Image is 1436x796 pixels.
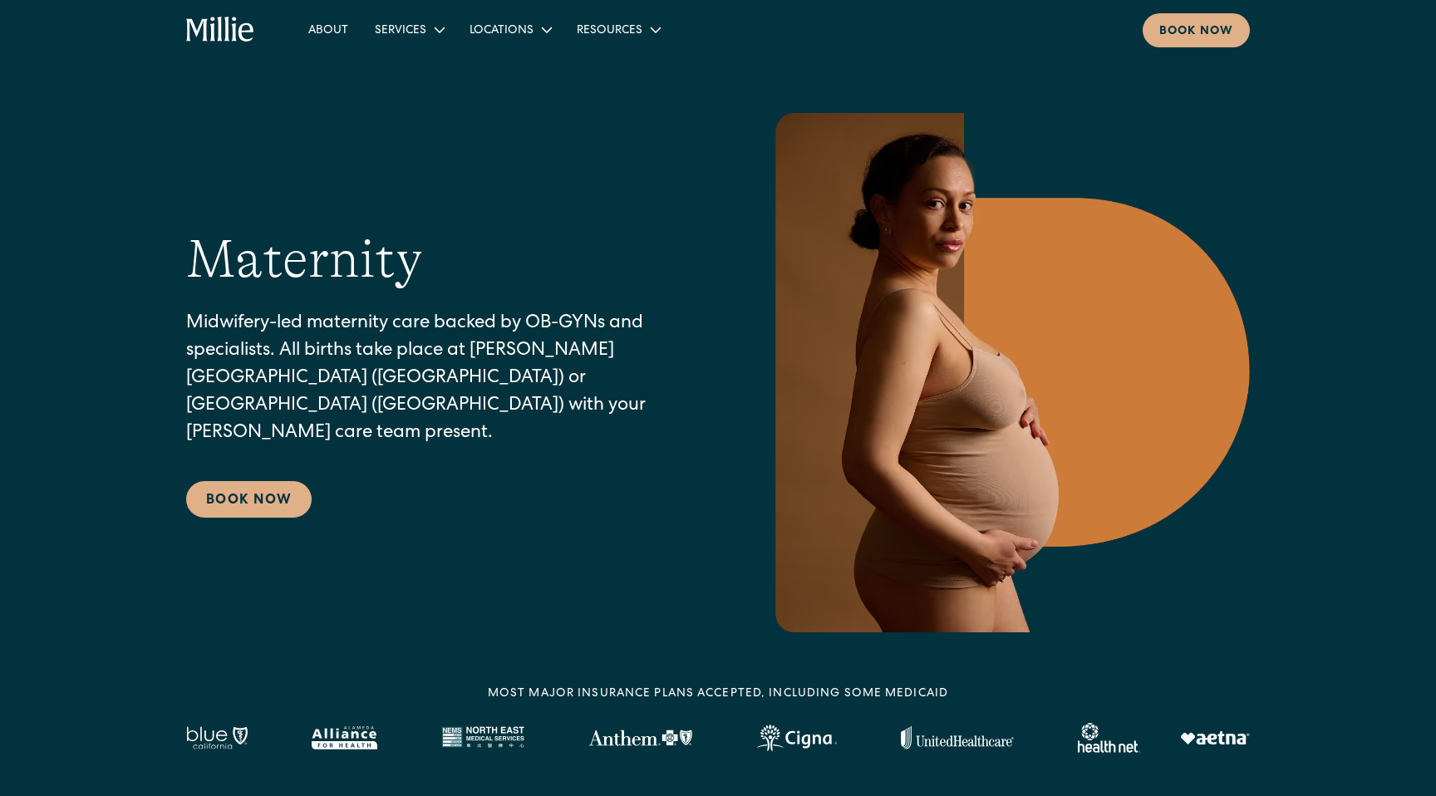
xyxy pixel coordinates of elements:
img: Blue California logo [186,726,248,749]
div: Locations [456,16,563,43]
a: home [186,17,255,43]
img: Aetna logo [1180,731,1250,744]
img: Alameda Alliance logo [312,726,377,749]
a: Book now [1143,13,1250,47]
div: Services [361,16,456,43]
div: MOST MAJOR INSURANCE PLANS ACCEPTED, INCLUDING some MEDICAID [488,685,948,703]
img: Healthnet logo [1078,723,1140,753]
p: Midwifery-led maternity care backed by OB-GYNs and specialists. All births take place at [PERSON_... [186,311,698,448]
a: About [295,16,361,43]
div: Book now [1159,23,1233,41]
img: North East Medical Services logo [441,726,524,749]
img: United Healthcare logo [901,726,1014,749]
h1: Maternity [186,228,422,292]
div: Services [375,22,426,40]
div: Resources [563,16,672,43]
img: Anthem Logo [588,730,692,746]
div: Resources [577,22,642,40]
img: Pregnant woman in neutral underwear holding her belly, standing in profile against a warm-toned g... [765,113,1250,632]
img: Cigna logo [756,725,837,751]
div: Locations [470,22,534,40]
a: Book Now [186,481,312,518]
